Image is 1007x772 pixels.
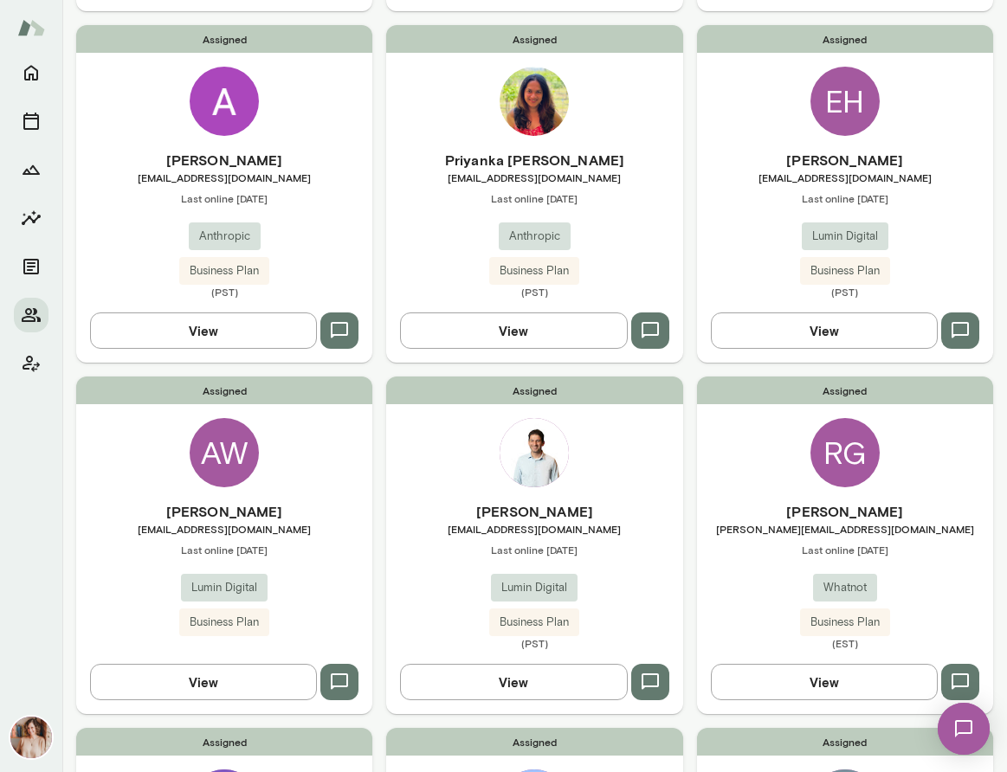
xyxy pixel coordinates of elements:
button: View [90,312,317,349]
span: [EMAIL_ADDRESS][DOMAIN_NAME] [386,522,682,536]
button: Home [14,55,48,90]
span: Business Plan [179,262,269,280]
button: Insights [14,201,48,235]
span: Last online [DATE] [386,191,682,205]
span: Assigned [76,25,372,53]
span: [EMAIL_ADDRESS][DOMAIN_NAME] [76,170,372,184]
h6: [PERSON_NAME] [386,501,682,522]
button: Documents [14,249,48,284]
span: [EMAIL_ADDRESS][DOMAIN_NAME] [386,170,682,184]
h6: [PERSON_NAME] [76,150,372,170]
span: (PST) [76,285,372,299]
span: Last online [DATE] [76,543,372,556]
h6: [PERSON_NAME] [697,501,993,522]
button: Client app [14,346,48,381]
span: Last online [DATE] [697,191,993,205]
span: Assigned [76,376,372,404]
h6: [PERSON_NAME] [76,501,372,522]
h6: [PERSON_NAME] [697,150,993,170]
span: Lumin Digital [802,228,888,245]
span: Assigned [386,376,682,404]
button: View [90,664,317,700]
span: Last online [DATE] [386,543,682,556]
span: Anthropic [189,228,261,245]
span: Assigned [386,728,682,756]
span: Business Plan [800,614,890,631]
span: Business Plan [489,262,579,280]
span: Lumin Digital [491,579,578,596]
button: Sessions [14,104,48,138]
span: (EST) [697,636,993,650]
img: Anna Venancio Marques [190,67,259,136]
img: Priyanka Phatak [500,67,569,136]
span: [EMAIL_ADDRESS][DOMAIN_NAME] [697,170,993,184]
span: Last online [DATE] [697,543,993,556]
button: View [400,312,627,349]
span: Assigned [386,25,682,53]
span: (PST) [386,636,682,650]
span: (PST) [697,285,993,299]
div: RG [810,418,880,487]
span: Assigned [697,376,993,404]
span: [EMAIL_ADDRESS][DOMAIN_NAME] [76,522,372,536]
span: Business Plan [800,262,890,280]
button: View [711,664,938,700]
span: Anthropic [499,228,571,245]
img: Nancy Alsip [10,717,52,758]
span: Lumin Digital [181,579,268,596]
div: EH [810,67,880,136]
span: Assigned [697,728,993,756]
img: Payam Nael [500,418,569,487]
button: View [711,312,938,349]
span: Last online [DATE] [76,191,372,205]
button: Members [14,298,48,332]
div: AW [190,418,259,487]
span: (PST) [386,285,682,299]
span: Business Plan [489,614,579,631]
span: Business Plan [179,614,269,631]
button: Growth Plan [14,152,48,187]
span: Assigned [76,728,372,756]
span: [PERSON_NAME][EMAIL_ADDRESS][DOMAIN_NAME] [697,522,993,536]
span: Assigned [697,25,993,53]
h6: Priyanka [PERSON_NAME] [386,150,682,170]
span: Whatnot [813,579,877,596]
img: Mento [17,11,45,44]
button: View [400,664,627,700]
